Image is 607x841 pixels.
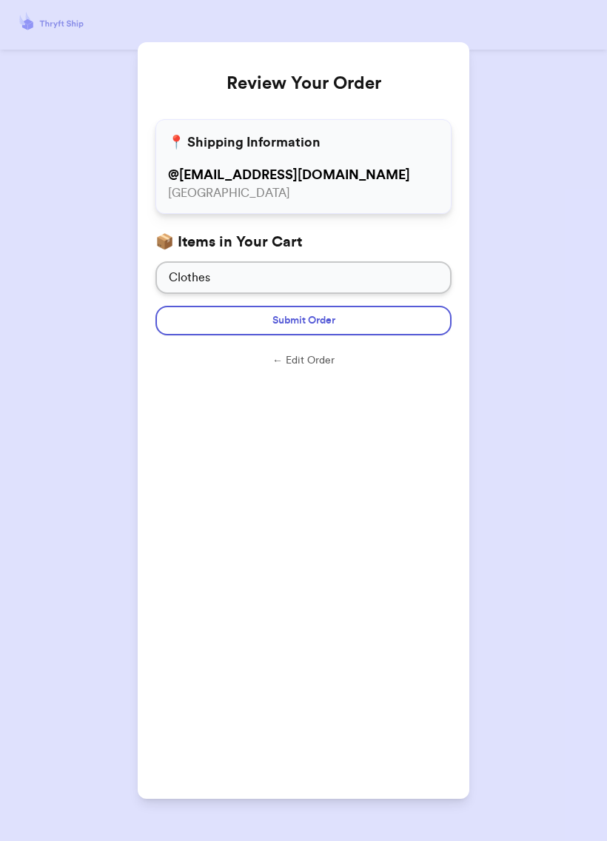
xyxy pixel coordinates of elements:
[155,353,452,368] button: ← Edit Order
[168,185,439,201] p: [GEOGRAPHIC_DATA]
[155,232,452,252] h3: 📦 Items in Your Cart
[169,269,438,287] p: Clothes
[155,306,452,335] button: Submit Order
[272,313,335,328] span: Submit Order
[168,164,439,185] p: @ [EMAIL_ADDRESS][DOMAIN_NAME]
[155,60,452,107] h2: Review Your Order
[168,132,321,153] h3: 📍 Shipping Information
